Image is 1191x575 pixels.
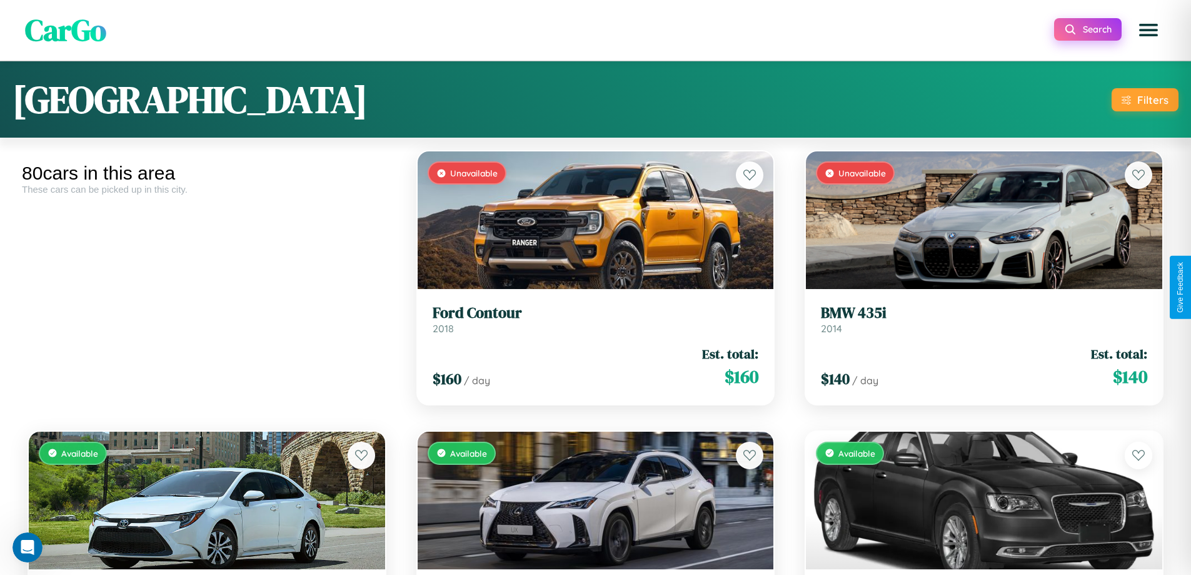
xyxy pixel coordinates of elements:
button: Open menu [1131,13,1166,48]
span: Available [450,448,487,459]
span: Unavailable [838,168,886,178]
span: 2018 [433,322,454,335]
h3: Ford Contour [433,304,759,322]
span: 2014 [821,322,842,335]
a: BMW 435i2014 [821,304,1147,335]
span: $ 160 [433,369,461,389]
span: Unavailable [450,168,498,178]
span: / day [464,374,490,387]
span: $ 140 [821,369,850,389]
span: Search [1083,24,1112,35]
span: $ 160 [725,364,758,389]
span: Available [61,448,98,459]
div: Give Feedback [1176,262,1185,313]
button: Filters [1112,88,1178,111]
a: Ford Contour2018 [433,304,759,335]
div: 80 cars in this area [22,163,392,184]
h1: [GEOGRAPHIC_DATA] [13,74,368,125]
div: These cars can be picked up in this city. [22,184,392,195]
span: / day [852,374,878,387]
span: Est. total: [702,345,758,363]
span: Est. total: [1091,345,1147,363]
h3: BMW 435i [821,304,1147,322]
span: CarGo [25,9,106,51]
span: $ 140 [1113,364,1147,389]
button: Search [1054,18,1122,41]
span: Available [838,448,875,459]
iframe: Intercom live chat [13,532,43,562]
div: Filters [1137,93,1168,106]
